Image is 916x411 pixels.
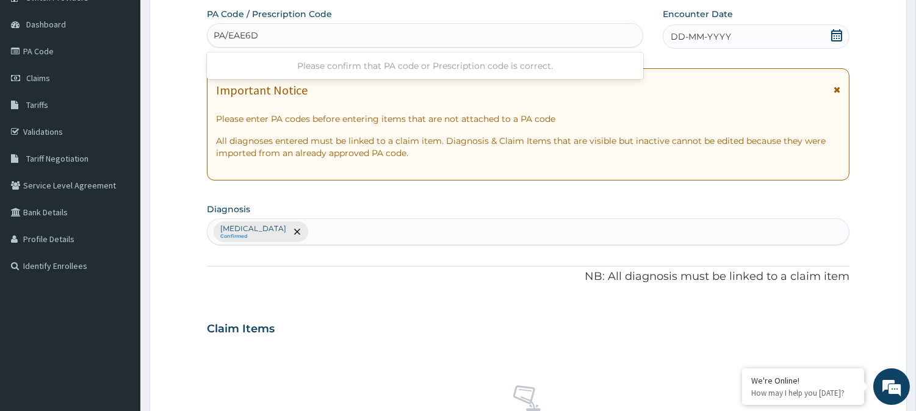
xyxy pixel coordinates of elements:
textarea: Type your message and hit 'Enter' [6,278,233,321]
label: PA Code / Prescription Code [207,8,332,20]
div: We're Online! [751,375,855,386]
div: Please confirm that PA code or Prescription code is correct. [207,55,643,77]
p: NB: All diagnosis must be linked to a claim item [207,269,849,285]
img: d_794563401_company_1708531726252_794563401 [23,61,49,91]
span: We're online! [71,126,168,249]
span: DD-MM-YYYY [671,30,731,43]
h1: Important Notice [216,84,308,97]
p: All diagnoses entered must be linked to a claim item. Diagnosis & Claim Items that are visible bu... [216,135,840,159]
p: Please enter PA codes before entering items that are not attached to a PA code [216,113,840,125]
div: Chat with us now [63,68,205,84]
label: Encounter Date [663,8,733,20]
label: Diagnosis [207,203,250,215]
p: How may I help you today? [751,388,855,398]
span: Claims [26,73,50,84]
span: Tariff Negotiation [26,153,88,164]
span: Tariffs [26,99,48,110]
span: Dashboard [26,19,66,30]
div: Minimize live chat window [200,6,229,35]
h3: Claim Items [207,323,275,336]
